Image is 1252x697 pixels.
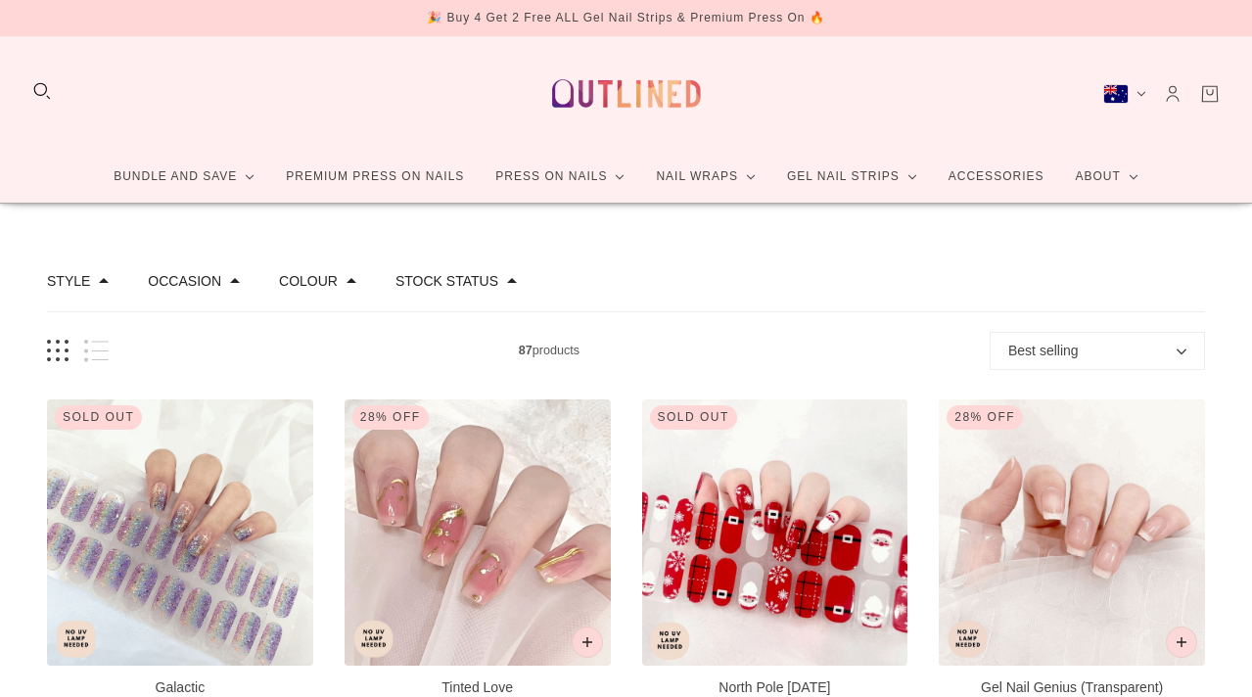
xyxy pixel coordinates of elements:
a: Bundle and Save [98,151,270,203]
div: Sold out [650,405,737,430]
b: 87 [519,344,533,357]
div: Sold out [55,405,142,430]
div: 28% Off [352,405,429,430]
button: Filter by Style [47,274,90,288]
img: Galactic-Gel Nail Strips-Outlined [47,399,313,666]
a: Press On Nails [480,151,640,203]
a: Outlined [540,52,713,135]
a: Accessories [933,151,1060,203]
a: About [1059,151,1153,203]
a: Gel Nail Strips [771,151,933,203]
button: Best selling [990,332,1205,370]
button: Filter by Colour [279,274,338,288]
button: Grid view [47,340,69,362]
a: Account [1162,83,1183,105]
span: products [109,341,990,361]
a: Nail Wraps [640,151,771,203]
div: 28% Off [947,405,1023,430]
button: Filter by Occasion [148,274,221,288]
a: Cart [1199,83,1221,105]
button: Add to cart [1166,627,1197,658]
a: Premium Press On Nails [270,151,480,203]
button: Australia [1103,84,1146,104]
button: Add to cart [572,627,603,658]
button: Filter by Stock status [395,274,498,288]
button: List view [84,340,109,362]
div: 🎉 Buy 4 Get 2 Free ALL Gel Nail Strips & Premium Press On 🔥 [427,8,825,28]
img: North Pole Noel-Gel Nail Strips-Outlined [642,399,908,666]
img: Gel Nail Genius (Transparent)-Gel Nail Strips-Outlined [939,399,1205,666]
button: Search [31,80,53,102]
